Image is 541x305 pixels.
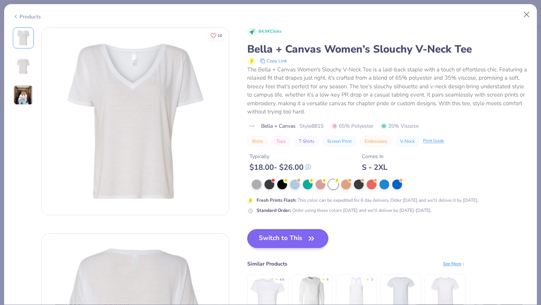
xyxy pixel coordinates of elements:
div: 4.6 [280,277,284,282]
button: Shirts [247,136,268,146]
div: The Bella + Canvas Women's Slouchy V-Neck Tee is a laid-back staple with a touch of effortless ch... [247,65,529,116]
div: Products [13,13,41,21]
button: Like [207,30,225,41]
div: ★ [322,277,325,280]
div: See More [443,260,466,267]
strong: Standard Order : [257,207,291,213]
div: 3 [371,277,373,282]
button: Close [520,8,534,22]
img: Front [14,29,32,47]
div: Comes In [362,152,387,160]
span: 84.9K Clicks [258,29,281,35]
img: Front [42,28,229,215]
div: Print Guide [423,138,444,144]
button: T-Shirts [294,136,319,146]
div: 5 [326,277,328,282]
div: $ 18.00 - $ 26.00 [249,163,311,172]
div: This color can be expedited for 6 day delivery. Order [DATE] and we'll deliver it by [DATE]. [257,197,479,204]
img: brand logo [247,123,257,129]
button: Tops [272,136,290,146]
div: Similar Products [247,260,287,268]
div: ★ [366,277,369,280]
div: Typically [249,152,311,160]
button: V-Neck [396,136,419,146]
span: Bella + Canvas [261,122,296,130]
div: S - 2XL [362,163,387,172]
span: 10 [218,34,222,38]
div: ★ [275,277,278,280]
button: Embroidery [360,136,392,146]
div: Bella + Canvas Women’s Slouchy V-Neck Tee [247,42,529,56]
div: Order using these colors [DATE] and we'll deliver by [DATE]-[DATE]. [257,207,432,214]
button: Screen Print [323,136,356,146]
img: Back [14,57,32,75]
strong: Fresh Prints Flash : [257,197,296,203]
img: User generated content [13,85,33,105]
span: Style 8815 [299,122,323,130]
button: Switch to This [247,229,329,248]
span: 65% Polyester [332,122,373,130]
button: copy to clipboard [258,56,289,65]
span: 35% Viscose [381,122,419,130]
